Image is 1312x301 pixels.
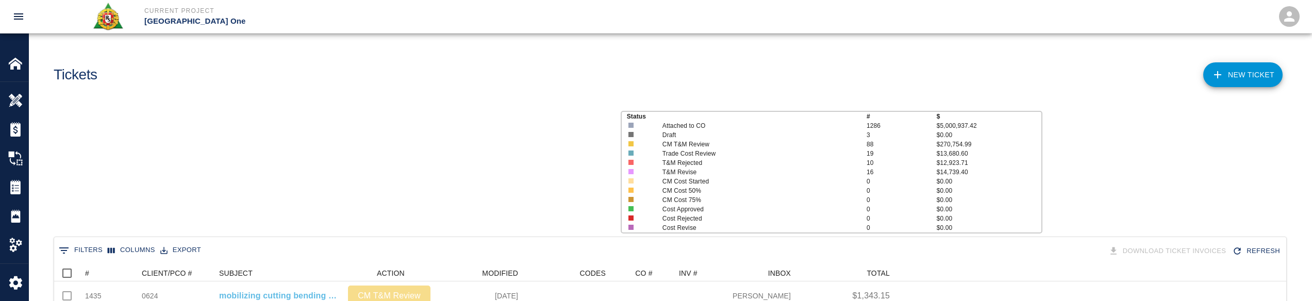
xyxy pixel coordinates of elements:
[662,130,846,140] p: Draft
[867,195,937,205] p: 0
[80,265,137,281] div: #
[662,205,846,214] p: Cost Approved
[56,242,105,259] button: Show filters
[611,265,674,281] div: CO #
[937,214,1042,223] p: $0.00
[937,158,1042,168] p: $12,923.71
[867,149,937,158] p: 19
[679,265,697,281] div: INV #
[937,186,1042,195] p: $0.00
[343,265,436,281] div: ACTION
[635,265,652,281] div: CO #
[937,140,1042,149] p: $270,754.99
[867,140,937,149] p: 88
[214,265,343,281] div: SUBJECT
[54,66,97,83] h1: Tickets
[867,130,937,140] p: 3
[662,121,846,130] p: Attached to CO
[937,149,1042,158] p: $13,680.60
[796,265,895,281] div: TOTAL
[85,265,89,281] div: #
[1106,242,1231,260] div: Tickets download in groups of 15
[662,214,846,223] p: Cost Rejected
[937,177,1042,186] p: $0.00
[867,265,890,281] div: TOTAL
[142,291,158,301] div: 0624
[937,223,1042,232] p: $0.00
[937,112,1042,121] p: $
[662,195,846,205] p: CM Cost 75%
[867,205,937,214] p: 0
[867,112,937,121] p: #
[937,130,1042,140] p: $0.00
[579,265,606,281] div: CODES
[674,265,733,281] div: INV #
[627,112,867,121] p: Status
[105,242,158,258] button: Select columns
[219,265,253,281] div: SUBJECT
[867,186,937,195] p: 0
[144,15,712,27] p: [GEOGRAPHIC_DATA] One
[662,186,846,195] p: CM Cost 50%
[436,265,523,281] div: MODIFIED
[142,265,192,281] div: CLIENT/PCO #
[867,177,937,186] p: 0
[867,214,937,223] p: 0
[733,265,796,281] div: INBOX
[662,223,846,232] p: Cost Revise
[867,223,937,232] p: 0
[867,158,937,168] p: 10
[1230,242,1284,260] button: Refresh
[662,140,846,149] p: CM T&M Review
[1203,62,1283,87] a: NEW TICKET
[937,205,1042,214] p: $0.00
[867,168,937,177] p: 16
[482,265,518,281] div: MODIFIED
[662,149,846,158] p: Trade Cost Review
[662,168,846,177] p: T&M Revise
[144,6,712,15] p: Current Project
[85,291,102,301] div: 1435
[662,177,846,186] p: CM Cost Started
[158,242,204,258] button: Export
[867,121,937,130] p: 1286
[6,4,31,29] button: open drawer
[662,158,846,168] p: T&M Rejected
[137,265,214,281] div: CLIENT/PCO #
[92,2,124,31] img: Roger & Sons Concrete
[1230,242,1284,260] div: Refresh the list
[937,195,1042,205] p: $0.00
[937,168,1042,177] p: $14,739.40
[937,121,1042,130] p: $5,000,937.42
[768,265,791,281] div: INBOX
[377,265,405,281] div: ACTION
[523,265,611,281] div: CODES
